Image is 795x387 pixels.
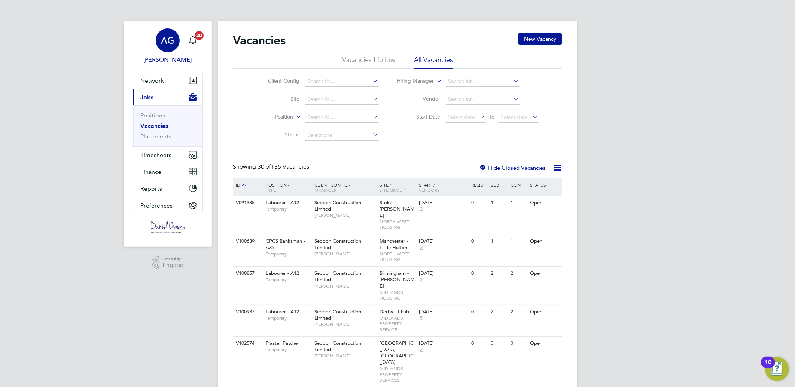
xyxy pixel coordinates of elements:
[140,168,161,175] span: Finance
[446,94,520,105] input: Search for...
[469,337,489,350] div: 0
[266,340,299,346] span: Plaster Patcher
[258,163,309,171] span: 135 Vacancies
[234,178,260,192] div: ID
[509,178,528,191] div: Conf
[132,55,203,64] span: Amy Garcia
[161,36,174,45] span: AG
[314,308,361,321] span: Seddon Construction Limited
[233,163,311,171] div: Showing
[314,353,376,359] span: [PERSON_NAME]
[419,315,424,322] span: 5
[529,178,561,191] div: Status
[419,277,424,283] span: 2
[529,267,561,280] div: Open
[266,270,299,276] span: Labourer - A12
[479,164,546,171] label: Hide Closed Vacancies
[419,309,467,315] div: [DATE]
[314,283,376,289] span: [PERSON_NAME]
[448,114,475,120] span: Select date
[234,267,260,280] div: V100857
[314,340,361,353] span: Seddon Construction Limited
[162,262,183,268] span: Engage
[419,200,467,206] div: [DATE]
[314,270,361,283] span: Seddon Construction Limited
[140,202,173,209] span: Preferences
[305,112,379,123] input: Search for...
[266,238,305,251] span: CPCS Banksman - A35
[489,305,509,319] div: 2
[149,221,186,233] img: danielowen-logo-retina.png
[140,77,164,84] span: Network
[380,366,415,383] span: MIDLANDS PROPERTY SERVICES
[258,163,271,171] span: 30 of
[469,305,489,319] div: 0
[234,305,260,319] div: V100937
[380,187,405,193] span: Site Group
[397,95,441,102] label: Vendor
[314,187,336,193] span: Manager
[380,251,415,262] span: NORTH WEST HOUSING
[266,347,311,353] span: Temporary
[266,251,311,257] span: Temporary
[133,163,202,180] button: Finance
[419,340,467,347] div: [DATE]
[133,180,202,197] button: Reports
[469,178,489,191] div: Reqd
[124,21,212,247] nav: Main navigation
[469,267,489,280] div: 0
[529,196,561,210] div: Open
[509,305,528,319] div: 2
[380,308,409,315] span: Derby - I-hub
[195,31,204,40] span: 20
[185,28,200,52] a: 20
[529,337,561,350] div: Open
[487,112,497,122] span: To
[266,315,311,321] span: Temporary
[305,94,379,105] input: Search for...
[133,72,202,89] button: Network
[489,267,509,280] div: 2
[266,308,299,315] span: Labourer - A12
[765,362,771,372] div: 10
[234,234,260,248] div: V100639
[140,133,171,140] a: Placements
[489,178,509,191] div: Sub
[529,305,561,319] div: Open
[314,238,361,251] span: Seddon Construction Limited
[489,337,509,350] div: 0
[419,206,424,212] span: 2
[140,122,168,129] a: Vacancies
[765,357,789,381] button: Open Resource Center, 10 new notifications
[419,187,440,193] span: Vendors
[489,234,509,248] div: 1
[314,251,376,257] span: [PERSON_NAME]
[260,178,313,196] div: Position /
[140,94,153,101] span: Jobs
[132,28,203,64] a: AG[PERSON_NAME]
[140,151,171,159] span: Timesheets
[313,178,378,196] div: Client Config /
[419,270,467,277] div: [DATE]
[509,337,528,350] div: 0
[257,77,300,84] label: Client Config
[266,277,311,283] span: Temporary
[509,234,528,248] div: 1
[133,89,202,105] button: Jobs
[314,321,376,327] span: [PERSON_NAME]
[380,199,415,218] span: Stoke - [PERSON_NAME]
[140,185,162,192] span: Reports
[233,33,286,48] h2: Vacancies
[133,147,202,163] button: Timesheets
[266,187,276,193] span: Type
[446,76,520,87] input: Search for...
[342,55,395,69] li: Vacancies I follow
[529,234,561,248] div: Open
[417,178,469,196] div: Start /
[257,131,300,138] label: Status
[469,196,489,210] div: 0
[380,219,415,230] span: NORTH WEST HOUSING
[414,55,453,69] li: All Vacancies
[162,256,183,262] span: Powered by
[419,238,467,245] div: [DATE]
